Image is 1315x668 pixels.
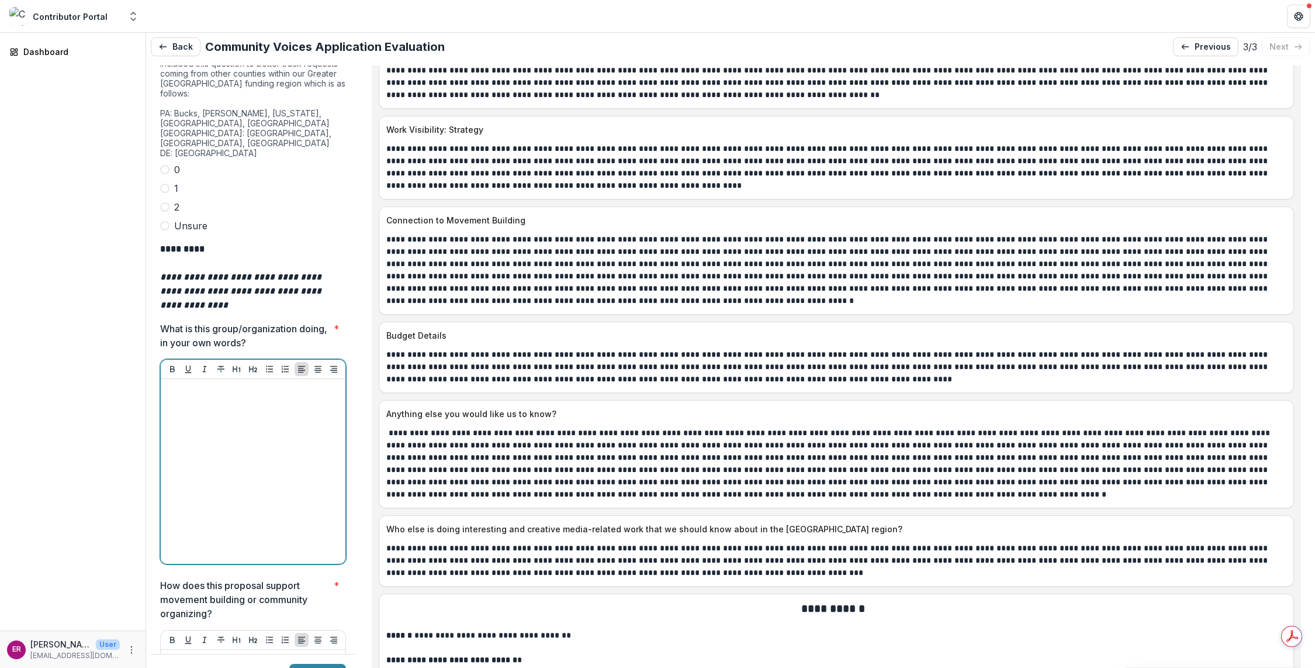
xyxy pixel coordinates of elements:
button: Align Right [327,362,341,376]
button: More [124,643,139,657]
button: Open entity switcher [125,5,141,28]
p: Who else is doing interesting and creative media-related work that we should know about in the [G... [386,523,1282,535]
span: 1 [174,181,178,195]
div: Dashboard [23,46,131,58]
p: What is this group/organization doing, in your own words? [160,322,329,350]
button: Italicize [198,633,212,647]
button: Get Help [1287,5,1310,28]
button: Back [151,37,200,56]
p: Budget Details [386,329,1282,342]
button: Heading 1 [230,362,244,376]
button: Strike [214,633,228,647]
button: Align Center [311,362,325,376]
div: IPMF generally receives proposals based within the city of [GEOGRAPHIC_DATA]. We have included th... [160,39,346,163]
button: Align Center [311,633,325,647]
button: Strike [214,362,228,376]
button: Heading 1 [230,633,244,647]
button: Italicize [198,362,212,376]
button: Bold [165,633,179,647]
p: User [96,639,120,650]
span: 2 [174,200,179,214]
h2: Community Voices Application Evaluation [205,40,445,54]
p: Work Visibility: Strategy [386,123,1282,136]
button: Align Right [327,633,341,647]
p: [PERSON_NAME] [30,638,91,650]
button: Align Left [295,633,309,647]
button: next [1262,37,1310,56]
div: Emma Restrepo [12,646,21,653]
button: Ordered List [278,362,292,376]
button: Heading 2 [246,362,260,376]
p: 3 / 3 [1243,40,1257,54]
span: Unsure [174,219,207,233]
button: Bullet List [262,633,276,647]
p: Anything else you would like us to know? [386,408,1282,420]
button: Align Left [295,362,309,376]
div: Contributor Portal [33,11,108,23]
p: How does this proposal support movement building or community organizing? [160,579,329,621]
a: previous [1173,37,1238,56]
button: Underline [181,633,195,647]
img: Contributor Portal [9,7,28,26]
button: Heading 2 [246,633,260,647]
span: 0 [174,163,180,177]
p: Connection to Movement Building [386,214,1282,226]
p: previous [1195,42,1231,52]
button: Bold [165,362,179,376]
a: Dashboard [5,42,141,61]
p: [EMAIL_ADDRESS][DOMAIN_NAME] [30,650,120,661]
button: Bullet List [262,362,276,376]
button: Ordered List [278,633,292,647]
p: next [1269,42,1289,52]
button: Underline [181,362,195,376]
